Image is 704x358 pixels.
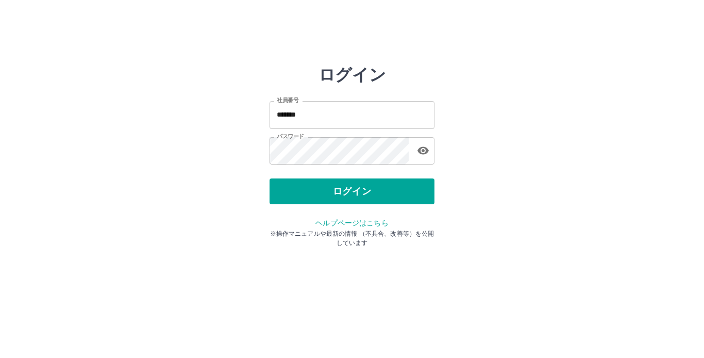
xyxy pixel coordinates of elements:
[270,178,434,204] button: ログイン
[277,96,298,104] label: 社員番号
[319,65,386,85] h2: ログイン
[277,133,304,140] label: パスワード
[315,219,388,227] a: ヘルプページはこちら
[270,229,434,248] p: ※操作マニュアルや最新の情報 （不具合、改善等）を公開しています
